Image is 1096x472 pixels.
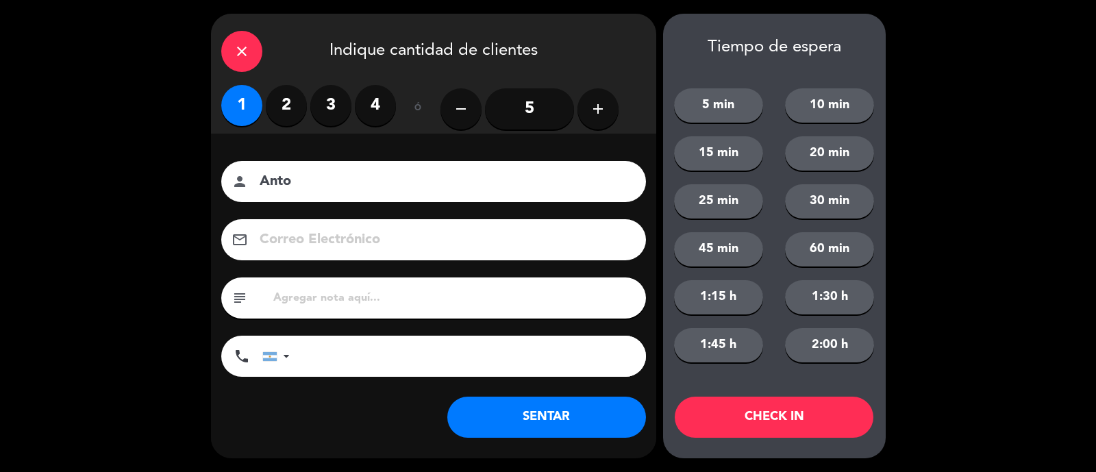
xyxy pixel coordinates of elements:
[674,232,763,266] button: 45 min
[663,38,886,58] div: Tiempo de espera
[674,88,763,123] button: 5 min
[785,184,874,219] button: 30 min
[232,173,248,190] i: person
[785,88,874,123] button: 10 min
[310,85,351,126] label: 3
[675,397,873,438] button: CHECK IN
[234,43,250,60] i: close
[263,336,295,376] div: Argentina: +54
[234,348,250,364] i: phone
[590,101,606,117] i: add
[258,170,628,194] input: Nombre del cliente
[355,85,396,126] label: 4
[232,290,248,306] i: subject
[785,232,874,266] button: 60 min
[440,88,482,129] button: remove
[785,280,874,314] button: 1:30 h
[258,228,628,252] input: Correo Electrónico
[396,85,440,133] div: ó
[211,14,656,85] div: Indique cantidad de clientes
[785,328,874,362] button: 2:00 h
[674,136,763,171] button: 15 min
[272,288,636,308] input: Agregar nota aquí...
[447,397,646,438] button: SENTAR
[453,101,469,117] i: remove
[577,88,619,129] button: add
[232,232,248,248] i: email
[221,85,262,126] label: 1
[266,85,307,126] label: 2
[674,184,763,219] button: 25 min
[674,280,763,314] button: 1:15 h
[674,328,763,362] button: 1:45 h
[785,136,874,171] button: 20 min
